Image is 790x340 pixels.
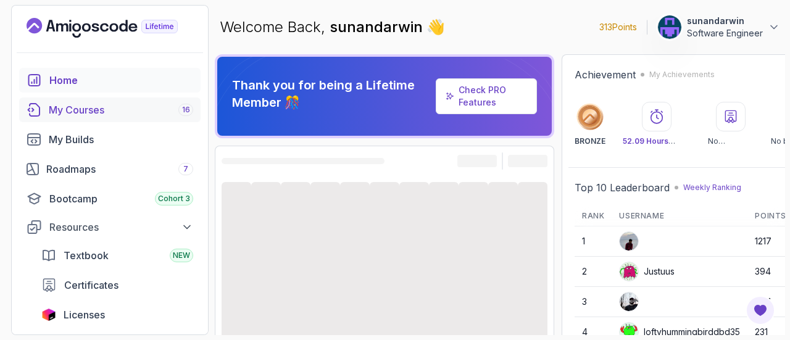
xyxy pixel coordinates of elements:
span: 16 [182,105,190,115]
button: Resources [19,216,201,238]
p: Welcome Back, [220,17,445,37]
button: Open Feedback Button [746,296,775,325]
span: Licenses [64,307,105,322]
p: Weekly Ranking [683,183,741,193]
p: No certificates [708,136,754,146]
div: Bootcamp [49,191,193,206]
a: bootcamp [19,186,201,211]
span: NEW [173,251,190,260]
img: jetbrains icon [41,309,56,321]
span: 7 [183,164,188,174]
div: Justuus [619,262,675,281]
span: Cohort 3 [158,194,190,204]
p: My Achievements [649,70,715,80]
span: 52.09 Hours [623,136,675,146]
th: Rank [575,206,612,226]
p: BRONZE [575,136,605,146]
a: Landing page [27,18,206,38]
td: 1 [575,226,612,257]
p: Software Engineer [687,27,763,39]
span: sunandarwin [330,18,426,36]
img: user profile image [658,15,681,39]
h2: Achievement [575,67,636,82]
td: 3 [575,287,612,317]
div: Roadmaps [46,162,193,176]
a: Check PRO Features [459,85,506,107]
th: Username [612,206,747,226]
a: Check PRO Features [436,78,537,114]
img: user profile image [620,292,638,311]
img: user profile image [620,232,638,251]
p: 313 Points [599,21,637,33]
div: Resources [49,220,193,234]
a: roadmaps [19,157,201,181]
img: default monster avatar [620,262,638,281]
span: Textbook [64,248,109,263]
p: Watched [623,136,691,146]
p: Thank you for being a Lifetime Member 🎊 [232,77,431,111]
span: Certificates [64,278,118,292]
div: My Courses [49,102,193,117]
a: home [19,68,201,93]
button: user profile imagesunandarwinSoftware Engineer [657,15,780,39]
span: 👋 [425,15,449,39]
a: courses [19,97,201,122]
h2: Top 10 Leaderboard [575,180,670,195]
div: My Builds [49,132,193,147]
a: certificates [34,273,201,297]
td: 2 [575,257,612,287]
a: licenses [34,302,201,327]
p: sunandarwin [687,15,763,27]
a: builds [19,127,201,152]
a: textbook [34,243,201,268]
div: Home [49,73,193,88]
